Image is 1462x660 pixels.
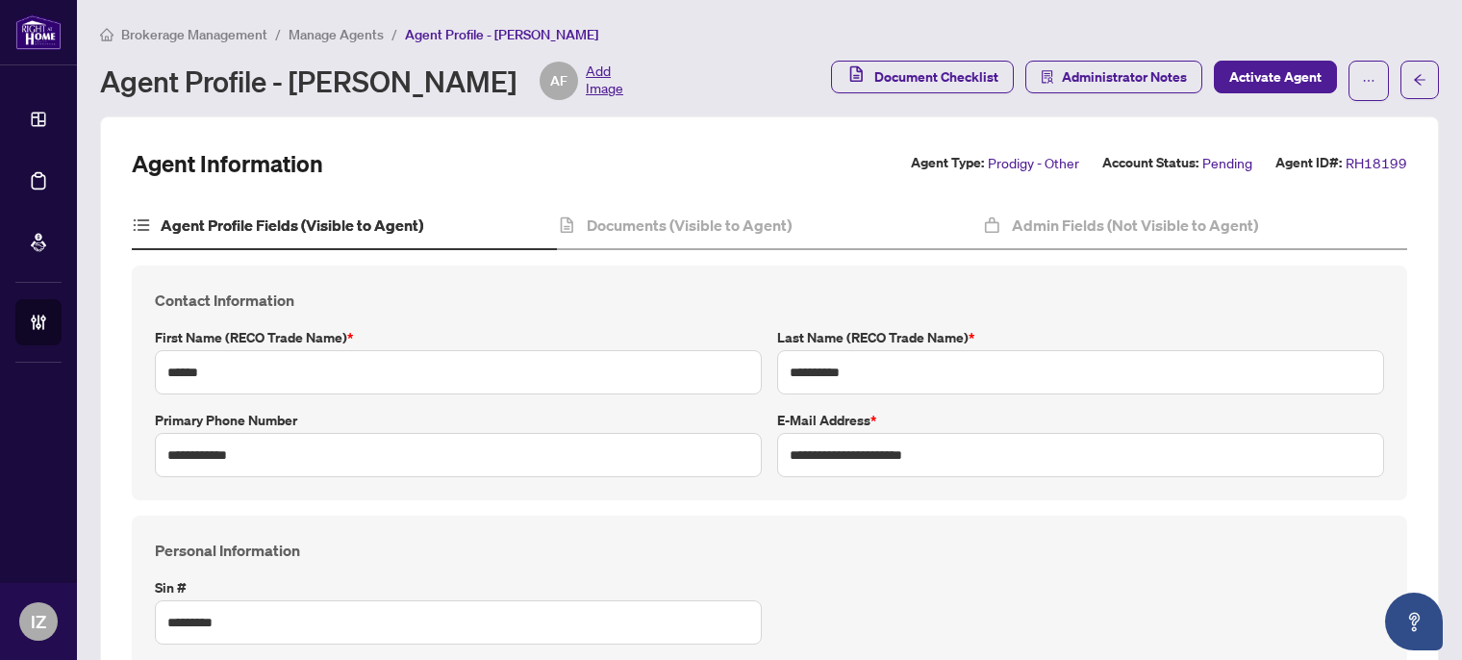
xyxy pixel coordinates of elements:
[391,23,397,45] li: /
[155,289,1384,312] h4: Contact Information
[777,410,1384,431] label: E-mail Address
[121,26,267,43] span: Brokerage Management
[15,14,62,50] img: logo
[1041,70,1054,84] span: solution
[1362,74,1375,88] span: ellipsis
[31,608,46,635] span: IZ
[100,62,623,100] div: Agent Profile - [PERSON_NAME]
[289,26,384,43] span: Manage Agents
[1229,62,1322,92] span: Activate Agent
[132,148,323,179] h2: Agent Information
[161,214,423,237] h4: Agent Profile Fields (Visible to Agent)
[1413,73,1426,87] span: arrow-left
[1385,593,1443,650] button: Open asap
[155,539,1384,562] h4: Personal Information
[1346,152,1407,174] span: RH18199
[586,62,623,100] span: Add Image
[587,214,792,237] h4: Documents (Visible to Agent)
[155,327,762,348] label: First Name (RECO Trade Name)
[874,62,998,92] span: Document Checklist
[1214,61,1337,93] button: Activate Agent
[1102,152,1198,174] label: Account Status:
[831,61,1014,93] button: Document Checklist
[1202,152,1252,174] span: Pending
[1012,214,1258,237] h4: Admin Fields (Not Visible to Agent)
[1275,152,1342,174] label: Agent ID#:
[911,152,984,174] label: Agent Type:
[1025,61,1202,93] button: Administrator Notes
[155,577,762,598] label: Sin #
[777,327,1384,348] label: Last Name (RECO Trade Name)
[988,152,1079,174] span: Prodigy - Other
[550,70,567,91] span: AF
[100,28,113,41] span: home
[405,26,598,43] span: Agent Profile - [PERSON_NAME]
[275,23,281,45] li: /
[155,410,762,431] label: Primary Phone Number
[1062,62,1187,92] span: Administrator Notes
